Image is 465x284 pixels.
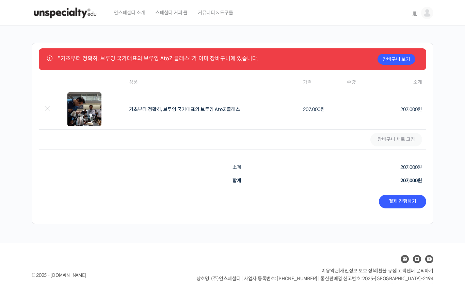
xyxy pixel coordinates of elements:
span: jjjj [413,10,418,16]
a: 기초부터 정확히, 브루잉 국가대표의 브루잉 AtoZ 클래스 [129,106,240,112]
bdi: 207,000 [400,106,422,112]
span: 원 [418,164,422,170]
a: 장바구니 보기 [378,54,415,65]
span: 원 [418,177,422,184]
bdi: 207,000 [303,106,325,112]
th: 가격 [299,76,343,89]
th: 소계 [382,76,426,89]
a: 환불 규정 [378,268,397,274]
a: 결제 진행하기 [379,195,426,208]
div: © 2025 - [DOMAIN_NAME] [32,271,179,280]
span: 고객센터 문의하기 [398,268,433,274]
a: 장바구니에서 기초부터 정확히, 브루잉 국가대표의 브루잉 AtoZ 클래스 제거 [43,105,51,114]
th: 상품 [125,76,299,89]
a: 이용약관 [321,268,339,274]
img: 정형용 바리스타 대회 브루잉 사진 [67,92,101,126]
bdi: 207,000 [400,177,422,184]
th: 합계 [233,174,300,187]
li: "기초부터 정확히, 브루잉 국가대표의 브루잉 AtoZ 클래스"가 이미 장바구니에 있습니다. [58,54,415,63]
span: 원 [320,106,325,112]
span: 원 [418,106,422,112]
bdi: 207,000 [400,164,422,170]
th: 수량 [343,76,383,89]
a: 개인정보 보호 정책 [340,268,377,274]
th: 소계 [233,161,300,174]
